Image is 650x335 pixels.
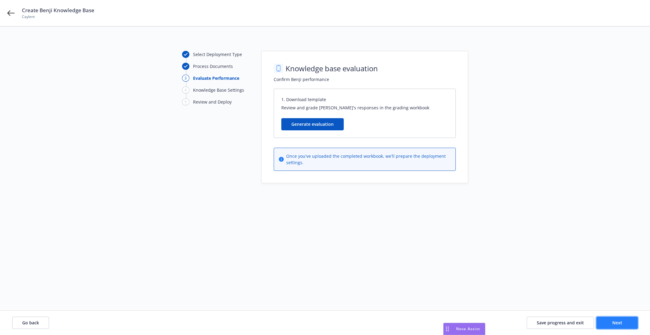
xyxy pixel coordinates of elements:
[286,153,451,166] span: Once you've uploaded the completed workbook, we'll prepare the deployment settings.
[274,76,456,83] h2: Confirm Benji performance
[456,326,480,331] span: Nova Assist
[182,75,189,82] div: 3
[444,323,451,335] div: Drag to move
[443,323,485,335] button: Nova Assist
[182,98,189,105] div: 5
[22,7,94,14] span: Create Benji Knowledge Base
[286,63,378,74] h1: Knowledge base evaluation
[193,87,244,93] div: Knowledge Base Settings
[527,317,594,329] button: Save progress and exit
[281,118,344,130] button: Generate evaluation
[12,317,49,329] button: Go back
[193,75,239,81] div: Evaluate Performance
[281,96,448,103] h3: 1. Download template
[193,63,233,69] div: Process Documents
[537,320,584,326] span: Save progress and exit
[596,317,638,329] button: Next
[193,51,242,58] div: Select Deployment Type
[22,14,94,19] span: Caylent
[182,86,189,93] div: 4
[22,320,39,326] span: Go back
[612,320,622,326] span: Next
[193,99,232,105] div: Review and Deploy
[281,104,448,111] span: Review and grade [PERSON_NAME]'s responses in the grading workbook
